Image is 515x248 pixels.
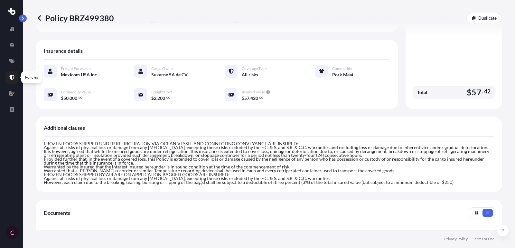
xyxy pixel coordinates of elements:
[44,210,70,216] span: Documents
[244,96,249,100] span: 57
[44,176,494,180] p: Against all risks of physical loss or damage from any [MEDICAL_DATA], excepting those risks exclu...
[472,88,481,96] span: 57
[482,90,483,93] span: .
[61,96,63,100] span: $
[249,96,250,100] span: ,
[151,96,154,100] span: $
[36,13,114,23] p: Policy BRZ499380
[44,169,494,173] p: Warranted that a [PERSON_NAME] recorder or similar Temperature recording device shall be used in ...
[242,96,244,100] span: $
[61,66,92,71] span: Freight Forwarder
[44,146,494,149] p: Against all risks of physical loss or damage from any [MEDICAL_DATA], excepting those risks exclu...
[250,96,258,100] span: 420
[151,66,174,71] span: Cargo Owner
[44,165,494,169] p: Warranted by the Insured that the interest insured hereunder is in sound condition at the time of...
[154,96,156,100] span: 2
[332,72,353,78] span: Pork Meat
[157,96,165,100] span: 200
[473,236,494,242] a: Terms of Use
[242,72,258,78] span: All risks
[166,97,170,99] span: 00
[466,13,502,23] a: Duplicate
[332,66,352,71] span: Commodity
[417,89,427,96] span: Total
[478,15,497,21] p: Duplicate
[44,180,494,184] p: However, each claim due to the breaking, tearing, bursting or ripping of the bag(s) shall be subj...
[61,90,91,95] span: Commodity Value
[44,125,85,131] span: Additional clauses
[44,173,494,176] p: FROZEN FOODS SHIPPED BY AIR ARE ON APPLICATION BAGGED GOODS ARE INSURED:
[259,97,263,99] span: 00
[61,72,98,78] span: Mexicom USA Inc.
[242,66,267,71] span: Coverage Type
[258,97,259,99] span: .
[21,72,42,83] div: Policies
[79,97,82,99] span: 00
[151,72,188,78] span: Sukarne SA de CV
[70,96,77,100] span: 000
[444,236,468,242] a: Privacy Policy
[63,96,69,100] span: 50
[44,48,83,54] span: Insurance details
[467,88,472,96] span: $
[165,97,166,99] span: .
[484,90,491,93] span: 42
[44,142,494,146] p: FROZEN FOODS SHIPPED UNDER REFRIGERATION VIA OCEAN VESSEL AND CONNECTING CONVEYANCE ARE INSURED:
[242,90,265,95] span: Insured Value
[156,96,157,100] span: ,
[44,149,494,165] p: It is however, agreed that while the insured goods are under refrigeration, this insurance is ext...
[151,90,172,95] span: Freight Cost
[10,229,14,236] span: C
